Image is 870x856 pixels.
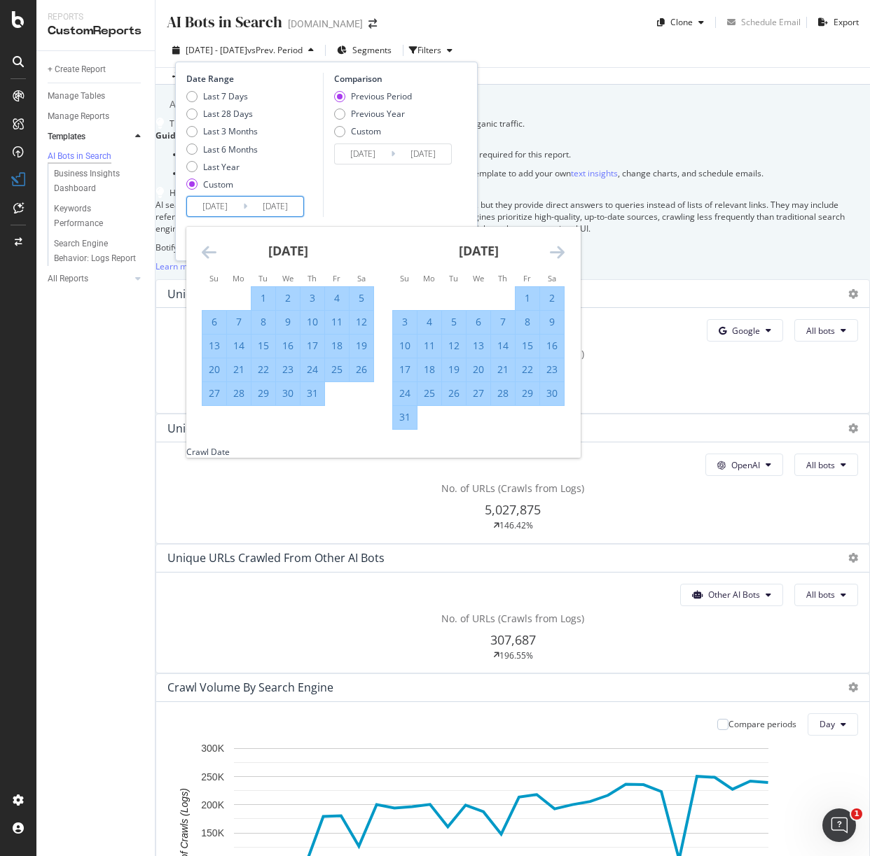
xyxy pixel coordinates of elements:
span: 307,687 [490,631,536,648]
td: Selected. Monday, July 7, 2025 [227,310,251,334]
div: Comparison [334,73,456,85]
td: Selected. Thursday, August 14, 2025 [491,334,516,358]
div: 18 [417,363,441,377]
div: 14 [491,339,515,353]
div: 14 [227,339,251,353]
div: 7 [227,315,251,329]
td: Selected. Saturday, July 19, 2025 [350,334,374,358]
div: 17 [301,339,324,353]
span: 5,027,875 [485,501,541,518]
small: Th [308,273,317,283]
button: OpenAI [705,454,783,476]
div: Unique URLs Crawled from OpenAI [167,421,353,435]
div: 3 [301,291,324,305]
div: Last 6 Months [203,143,258,155]
button: Filters [409,39,458,62]
td: Selected. Thursday, July 17, 2025 [301,334,325,358]
td: Selected. Tuesday, August 12, 2025 [442,334,467,358]
strong: Guidelines: [156,129,203,141]
button: Day [808,713,858,736]
td: Selected. Friday, August 1, 2025 [516,286,540,310]
text: 250K [201,771,224,782]
div: 8 [251,315,275,329]
div: Last 6 Months [186,143,258,155]
span: Segments [352,44,392,56]
td: Selected. Friday, July 4, 2025 [325,286,350,310]
div: 31 [393,410,417,424]
td: Selected. Monday, August 25, 2025 [417,381,442,405]
div: Last Year [186,161,258,173]
div: 31 [301,386,324,400]
div: 12 [350,315,373,329]
td: Selected. Wednesday, July 2, 2025 [276,286,301,310]
td: Selected. Thursday, July 24, 2025 [301,358,325,381]
div: Search Engine Behavior: Logs Report [54,237,137,266]
small: Sa [548,273,556,283]
p: AI search engines rely on bots to crawl your website like traditional search engines, but they pr... [156,199,870,234]
div: Previous Period [351,90,412,102]
td: Selected. Wednesday, August 20, 2025 [467,358,491,381]
div: 6 [467,315,490,329]
td: Selected. Wednesday, August 6, 2025 [467,310,491,334]
div: Manage Tables [48,89,105,104]
input: Start Date [335,144,391,164]
div: 24 [301,363,324,377]
td: Selected. Friday, July 18, 2025 [325,334,350,358]
td: Selected. Sunday, August 10, 2025 [393,334,417,358]
span: No. of URLs (Crawls from Logs) [441,612,584,625]
td: Selected. Thursday, July 10, 2025 [301,310,325,334]
div: Add a short description [170,97,280,111]
div: 23 [540,363,564,377]
td: Selected. Thursday, July 3, 2025 [301,286,325,310]
div: 9 [540,315,564,329]
div: 21 [227,363,251,377]
button: All bots [794,319,858,342]
a: + Create Report [48,62,145,77]
a: AI Bots in Search [48,150,145,164]
div: 25 [417,386,441,400]
td: Selected. Sunday, July 13, 2025 [202,334,227,358]
td: Selected. Wednesday, August 27, 2025 [467,381,491,405]
td: Selected. Monday, July 21, 2025 [227,358,251,381]
td: Selected. Tuesday, July 29, 2025 [251,381,276,405]
text: 150K [201,827,224,839]
a: Manage Reports [48,109,145,124]
small: Mo [233,273,244,283]
div: 196.55% [499,650,533,661]
td: Selected. Friday, July 11, 2025 [325,310,350,334]
div: 5 [442,315,466,329]
td: Selected. Saturday, August 2, 2025 [540,286,565,310]
div: Export [834,16,859,28]
div: 27 [202,386,226,400]
div: 10 [393,339,417,353]
td: Selected. Sunday, July 20, 2025 [202,358,227,381]
div: Unique URLs Crawled from OpenAIOpenAIAll botsNo. of URLs (Crawls from Logs)5,027,875146.42% [156,414,870,543]
span: All bots [806,589,835,601]
div: 29 [516,386,539,400]
span: All bots [806,459,835,471]
a: text insights [571,167,618,179]
td: Selected. Monday, August 18, 2025 [417,358,442,381]
button: [DATE] - [DATE]vsPrev. Period [167,39,319,62]
td: Selected. Friday, August 22, 2025 [516,358,540,381]
small: Th [498,273,507,283]
div: 2 [540,291,564,305]
small: Tu [258,273,268,283]
div: 11 [325,315,349,329]
div: How AI search engines differ from traditional search engines [170,187,406,199]
td: Selected. Tuesday, August 5, 2025 [442,310,467,334]
a: All Reports [48,272,131,286]
div: Previous Year [351,108,405,120]
span: 1 [851,808,862,820]
div: Last 7 Days [186,90,258,102]
input: End Date [395,144,451,164]
div: 6 [202,315,226,329]
span: [DATE] - [DATE] [186,44,247,56]
div: Crawl Volume By Search Engine [167,680,333,694]
small: Fr [523,273,531,283]
div: Last 28 Days [186,108,258,120]
div: 20 [467,363,490,377]
span: Google [732,325,760,337]
div: Custom [334,125,412,137]
div: Previous Year [334,108,412,120]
